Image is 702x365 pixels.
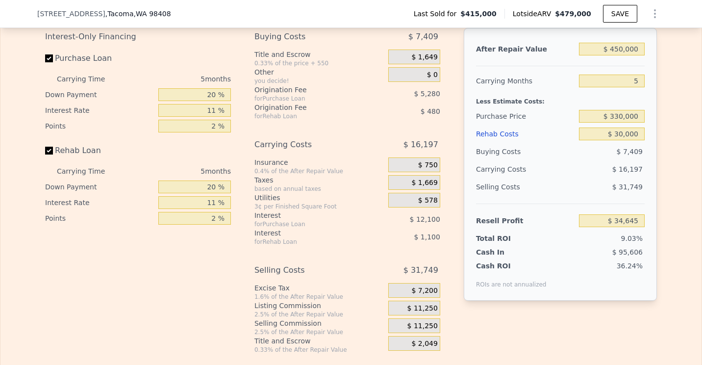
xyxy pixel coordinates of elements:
[125,71,231,87] div: 5 months
[254,85,364,95] div: Origination Fee
[617,148,643,156] span: $ 7,409
[125,163,231,179] div: 5 months
[254,261,364,279] div: Selling Costs
[411,179,437,187] span: $ 1,669
[418,161,438,170] span: $ 750
[414,9,461,19] span: Last Sold for
[37,9,105,19] span: [STREET_ADDRESS]
[254,203,384,210] div: 3¢ per Finished Square Foot
[476,261,547,271] div: Cash ROI
[408,28,438,46] span: $ 7,409
[612,248,643,256] span: $ 95,606
[254,336,384,346] div: Title and Escrow
[476,107,575,125] div: Purchase Price
[254,175,384,185] div: Taxes
[612,165,643,173] span: $ 16,197
[45,50,154,67] label: Purchase Loan
[254,59,384,67] div: 0.33% of the price + 550
[476,271,547,288] div: ROIs are not annualized
[45,179,154,195] div: Down Payment
[254,50,384,59] div: Title and Escrow
[403,136,438,154] span: $ 16,197
[617,262,643,270] span: 36.24%
[427,71,438,79] span: $ 0
[254,167,384,175] div: 0.4% of the After Repair Value
[105,9,171,19] span: , Tacoma
[476,125,575,143] div: Rehab Costs
[254,136,364,154] div: Carrying Costs
[645,4,665,24] button: Show Options
[254,283,384,293] div: Excise Tax
[254,193,384,203] div: Utilities
[410,215,440,223] span: $ 12,100
[254,112,364,120] div: for Rehab Loan
[45,87,154,103] div: Down Payment
[254,346,384,354] div: 0.33% of the After Repair Value
[476,160,537,178] div: Carrying Costs
[254,293,384,301] div: 1.6% of the After Repair Value
[476,90,645,107] div: Less Estimate Costs:
[476,234,537,243] div: Total ROI
[254,328,384,336] div: 2.5% of the After Repair Value
[45,28,231,46] div: Interest-Only Financing
[476,212,575,230] div: Resell Profit
[254,301,384,311] div: Listing Commission
[411,339,437,348] span: $ 2,049
[57,163,121,179] div: Carrying Time
[603,5,637,23] button: SAVE
[254,67,384,77] div: Other
[45,195,154,210] div: Interest Rate
[476,72,575,90] div: Carrying Months
[411,53,437,62] span: $ 1,649
[403,261,438,279] span: $ 31,749
[414,90,440,98] span: $ 5,280
[407,322,438,331] span: $ 11,250
[612,183,643,191] span: $ 31,749
[57,71,121,87] div: Carrying Time
[513,9,555,19] span: Lotside ARV
[421,107,440,115] span: $ 480
[254,185,384,193] div: based on annual taxes
[254,228,364,238] div: Interest
[254,103,364,112] div: Origination Fee
[45,210,154,226] div: Points
[45,54,53,62] input: Purchase Loan
[254,311,384,318] div: 2.5% of the After Repair Value
[45,142,154,159] label: Rehab Loan
[418,196,438,205] span: $ 578
[254,318,384,328] div: Selling Commission
[476,40,575,58] div: After Repair Value
[476,178,575,196] div: Selling Costs
[254,157,384,167] div: Insurance
[45,118,154,134] div: Points
[134,10,171,18] span: , WA 98408
[254,220,364,228] div: for Purchase Loan
[254,95,364,103] div: for Purchase Loan
[555,10,591,18] span: $479,000
[254,77,384,85] div: you decide!
[254,238,364,246] div: for Rehab Loan
[476,247,537,257] div: Cash In
[414,233,440,241] span: $ 1,100
[45,147,53,155] input: Rehab Loan
[621,235,643,242] span: 9.03%
[407,304,438,313] span: $ 11,250
[254,28,364,46] div: Buying Costs
[476,143,575,160] div: Buying Costs
[45,103,154,118] div: Interest Rate
[460,9,497,19] span: $415,000
[411,287,437,295] span: $ 7,200
[254,210,364,220] div: Interest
